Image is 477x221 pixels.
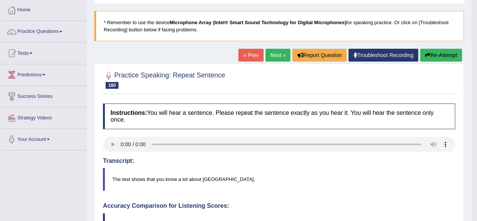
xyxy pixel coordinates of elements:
a: Next » [265,49,290,62]
button: Re-Attempt [420,49,462,62]
button: Report Question [292,49,347,62]
a: Your Account [0,129,86,148]
blockquote: * Remember to use the device for speaking practice. Or click on [Troubleshoot Recording] button b... [94,11,464,41]
a: Strategy Videos [0,107,86,126]
blockquote: The test shows that you know a lot about [GEOGRAPHIC_DATA]. [103,168,455,191]
h4: Transcript: [103,158,455,164]
b: Microphone Array (Intel® Smart Sound Technology for Digital Microphones) [170,20,346,25]
span: 180 [106,82,118,89]
h4: Accuracy Comparison for Listening Scores: [103,202,455,209]
h4: You will hear a sentence. Please repeat the sentence exactly as you hear it. You will hear the se... [103,104,455,129]
b: Instructions: [110,110,147,116]
h2: Practice Speaking: Repeat Sentence [103,70,225,89]
a: « Prev [238,49,263,62]
a: Troubleshoot Recording [348,49,418,62]
a: Practice Questions [0,21,86,40]
a: Success Stories [0,86,86,105]
a: Predictions [0,64,86,83]
a: Tests [0,43,86,62]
